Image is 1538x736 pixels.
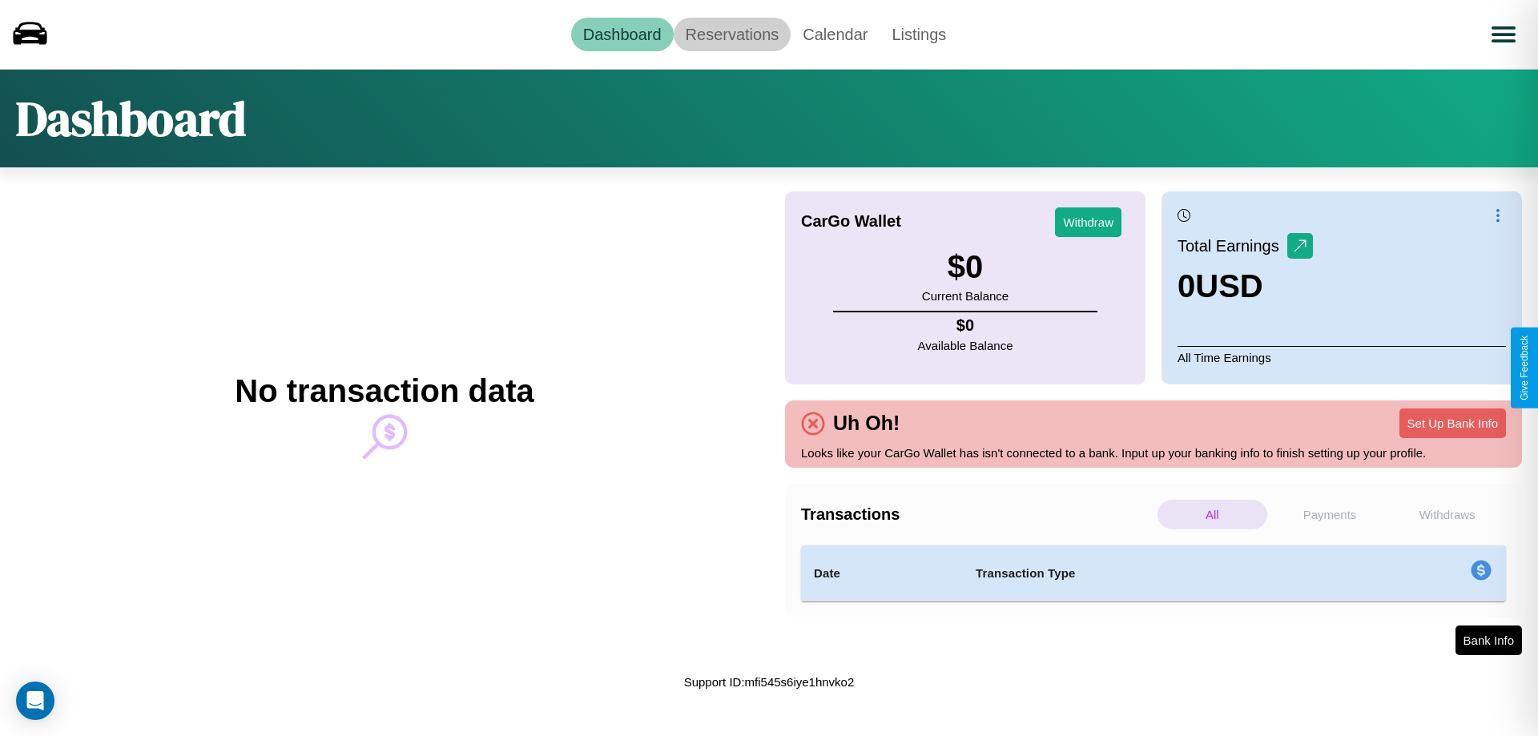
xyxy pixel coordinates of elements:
a: Reservations [674,18,791,51]
h1: Dashboard [16,86,246,151]
p: Current Balance [922,285,1009,307]
button: Withdraw [1055,207,1121,237]
h4: Transactions [801,505,1153,524]
a: Dashboard [571,18,674,51]
button: Set Up Bank Info [1399,408,1506,438]
h3: 0 USD [1178,268,1313,304]
h3: $ 0 [922,249,1009,285]
div: Open Intercom Messenger [16,682,54,720]
p: All Time Earnings [1178,346,1506,368]
p: Available Balance [918,335,1013,356]
div: Give Feedback [1519,336,1530,400]
button: Open menu [1481,12,1526,57]
a: Calendar [791,18,880,51]
p: Total Earnings [1178,231,1287,260]
h4: CarGo Wallet [801,212,901,231]
h4: $ 0 [918,316,1013,335]
p: Withdraws [1392,500,1502,529]
button: Bank Info [1455,625,1522,655]
a: Listings [880,18,958,51]
p: Support ID: mfi545s6iye1hnvko2 [684,671,855,693]
p: Looks like your CarGo Wallet has isn't connected to a bank. Input up your banking info to finish ... [801,442,1506,464]
h2: No transaction data [235,373,533,409]
h4: Uh Oh! [825,412,908,435]
table: simple table [801,545,1506,601]
h4: Transaction Type [976,564,1339,583]
h4: Date [814,564,950,583]
p: Payments [1275,500,1385,529]
p: All [1158,500,1267,529]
